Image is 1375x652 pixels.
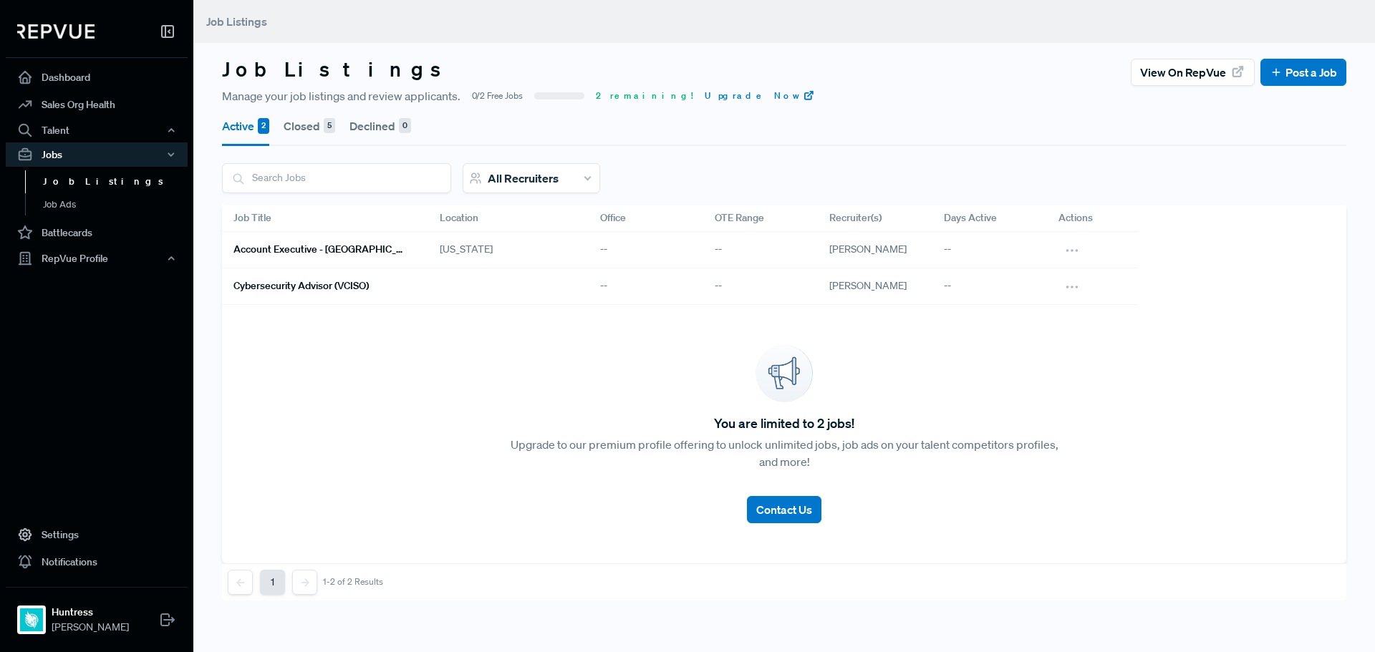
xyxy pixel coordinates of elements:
[6,587,188,641] a: HuntressHuntress[PERSON_NAME]
[944,210,997,225] span: Days Active
[932,268,1047,305] div: --
[589,232,703,268] div: --
[292,570,317,595] button: Next
[440,210,478,225] span: Location
[323,577,383,587] div: 1-2 of 2 Results
[6,219,188,246] a: Battlecards
[503,436,1066,470] p: Upgrade to our premium profile offering to unlock unlimited jobs, job ads on your talent competit...
[756,345,813,402] img: announcement
[6,521,188,548] a: Settings
[233,210,271,225] span: Job Title
[233,274,405,298] a: Cybersecurity Advisor (vCISO)
[6,118,188,142] button: Talent
[1270,64,1337,81] a: Post a Job
[228,570,383,595] nav: pagination
[6,246,188,271] button: RepVue Profile
[703,268,818,305] div: --
[6,91,188,118] a: Sales Org Health
[222,87,460,104] span: Manage your job listings and review applicants.
[258,118,269,134] div: 2
[472,89,523,102] span: 0/2 Free Jobs
[829,210,882,225] span: Recruiter(s)
[233,243,405,256] h6: Account Executive - [GEOGRAPHIC_DATA][US_STATE]
[17,24,95,39] img: RepVue
[52,620,129,635] span: [PERSON_NAME]
[233,238,405,262] a: Account Executive - [GEOGRAPHIC_DATA][US_STATE]
[715,210,764,225] span: OTE Range
[596,89,693,102] span: 2 remaining!
[600,210,626,225] span: Office
[1260,59,1346,86] button: Post a Job
[747,485,821,523] a: Contact Us
[260,570,285,595] button: 1
[399,118,411,134] div: 0
[25,193,207,216] a: Job Ads
[6,548,188,575] a: Notifications
[589,268,703,305] div: --
[233,280,369,292] h6: Cybersecurity Advisor (vCISO)
[206,14,267,29] span: Job Listings
[1140,64,1226,81] span: View on RepVue
[222,57,454,82] h3: Job Listings
[1131,59,1255,86] button: View on RepVue
[829,279,907,292] span: [PERSON_NAME]
[349,106,411,146] button: Declined 0
[228,570,253,595] button: Previous
[6,64,188,91] a: Dashboard
[488,171,559,185] span: All Recruiters
[324,118,335,134] div: 5
[1058,210,1093,225] span: Actions
[223,164,450,192] input: Search Jobs
[714,414,854,433] span: You are limited to 2 jobs!
[6,142,188,167] button: Jobs
[829,243,907,256] span: [PERSON_NAME]
[756,502,812,517] span: Contact Us
[703,232,818,268] div: --
[747,496,821,523] button: Contact Us
[440,242,493,257] span: [US_STATE]
[932,232,1047,268] div: --
[25,170,207,193] a: Job Listings
[284,106,335,146] button: Closed 5
[20,608,43,631] img: Huntress
[222,106,269,146] button: Active 2
[52,605,129,620] strong: Huntress
[705,89,815,102] a: Upgrade Now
